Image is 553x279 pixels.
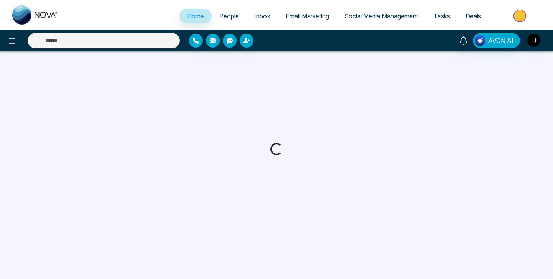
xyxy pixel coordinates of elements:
span: Deals [465,12,481,20]
span: Social Media Management [344,12,418,20]
span: Tasks [434,12,450,20]
span: Home [187,12,204,20]
a: Home [179,9,212,23]
img: Lead Flow [475,35,485,46]
img: Nova CRM Logo [12,5,58,25]
span: AVON AI [488,36,513,45]
a: Social Media Management [337,9,426,23]
a: Email Marketing [278,9,337,23]
a: People [212,9,247,23]
img: Market-place.gif [493,7,548,25]
button: AVON AI [473,33,520,48]
span: Email Marketing [286,12,329,20]
a: Tasks [426,9,458,23]
span: People [219,12,239,20]
a: Deals [458,9,489,23]
span: Inbox [254,12,270,20]
img: User Avatar [527,34,540,47]
a: Inbox [247,9,278,23]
